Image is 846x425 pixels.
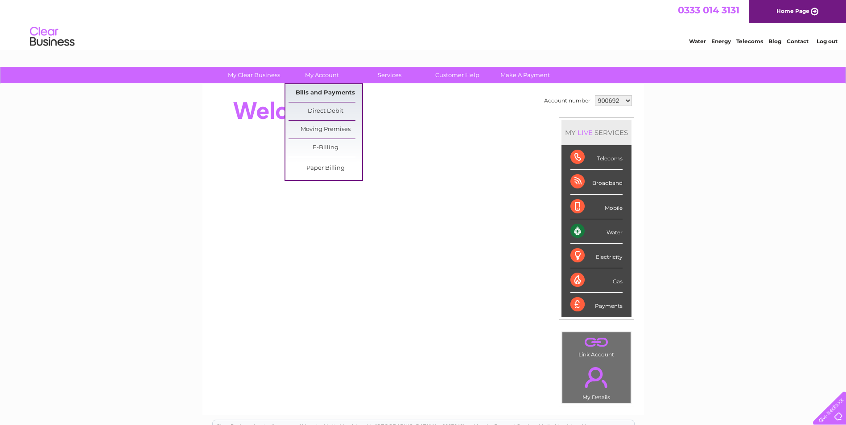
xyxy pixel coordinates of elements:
[289,159,362,177] a: Paper Billing
[217,67,291,83] a: My Clear Business
[289,84,362,102] a: Bills and Payments
[570,244,623,268] div: Electricity
[562,332,631,360] td: Link Account
[565,362,628,393] a: .
[570,145,623,170] div: Telecoms
[488,67,562,83] a: Make A Payment
[289,121,362,139] a: Moving Premises
[711,38,731,45] a: Energy
[570,268,623,293] div: Gas
[289,102,362,120] a: Direct Debit
[678,4,739,16] a: 0333 014 3131
[570,219,623,244] div: Water
[570,195,623,219] div: Mobile
[29,23,75,50] img: logo.png
[787,38,809,45] a: Contact
[570,170,623,194] div: Broadband
[289,139,362,157] a: E-Billing
[213,5,634,43] div: Clear Business is a trading name of Verastar Limited (registered in [GEOGRAPHIC_DATA] No. 3667643...
[353,67,426,83] a: Services
[565,335,628,350] a: .
[689,38,706,45] a: Water
[768,38,781,45] a: Blog
[561,120,631,145] div: MY SERVICES
[285,67,359,83] a: My Account
[576,128,594,137] div: LIVE
[562,360,631,403] td: My Details
[817,38,838,45] a: Log out
[542,93,593,108] td: Account number
[570,293,623,317] div: Payments
[736,38,763,45] a: Telecoms
[421,67,494,83] a: Customer Help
